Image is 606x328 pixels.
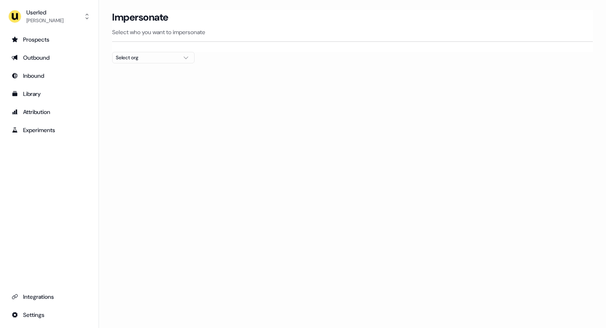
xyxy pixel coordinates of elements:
[7,308,92,321] a: Go to integrations
[26,8,63,16] div: Userled
[7,51,92,64] a: Go to outbound experience
[12,293,87,301] div: Integrations
[7,105,92,119] a: Go to attribution
[26,16,63,25] div: [PERSON_NAME]
[116,54,178,62] div: Select org
[7,87,92,100] a: Go to templates
[112,52,195,63] button: Select org
[112,11,169,23] h3: Impersonate
[7,33,92,46] a: Go to prospects
[112,28,593,36] p: Select who you want to impersonate
[12,90,87,98] div: Library
[7,123,92,137] a: Go to experiments
[12,108,87,116] div: Attribution
[12,72,87,80] div: Inbound
[12,126,87,134] div: Experiments
[12,311,87,319] div: Settings
[7,290,92,303] a: Go to integrations
[7,7,92,26] button: Userled[PERSON_NAME]
[12,54,87,62] div: Outbound
[12,35,87,44] div: Prospects
[7,69,92,82] a: Go to Inbound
